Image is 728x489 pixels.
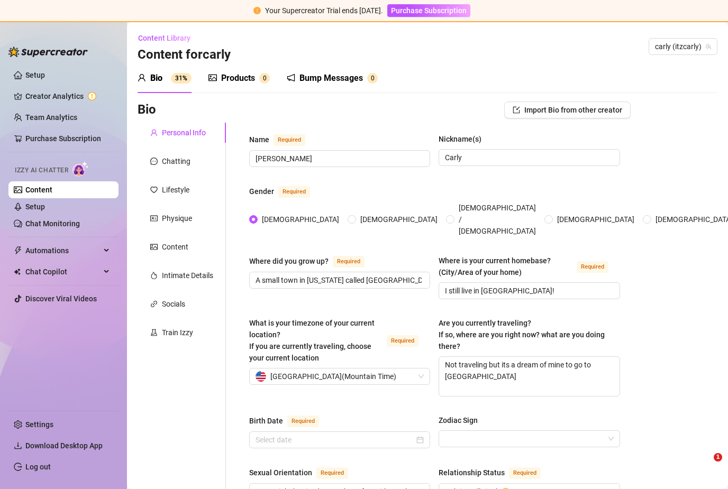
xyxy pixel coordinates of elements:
span: [DEMOGRAPHIC_DATA] [258,214,343,225]
span: [GEOGRAPHIC_DATA] ( Mountain Time ) [270,368,396,384]
span: user [150,129,158,136]
div: Bio [150,72,162,85]
span: [DEMOGRAPHIC_DATA] [553,214,639,225]
input: Birth Date [256,434,414,446]
a: Settings [25,420,53,429]
span: What is your timezone of your current location? If you are currently traveling, choose your curre... [249,319,375,362]
span: Are you currently traveling? If so, where are you right now? what are you doing there? [439,319,605,350]
button: Content Library [138,30,199,47]
div: Where did you grow up? [249,255,329,267]
span: Required [287,416,319,427]
span: thunderbolt [14,246,22,255]
a: Purchase Subscription [25,134,101,143]
div: Intimate Details [162,270,213,281]
a: Team Analytics [25,113,77,122]
div: Zodiac Sign [439,414,478,426]
div: Chatting [162,155,190,167]
div: Sexual Orientation [249,467,312,478]
label: Name [249,133,317,146]
span: Required [333,256,365,267]
span: carly (itzcarly) [655,39,711,54]
span: Izzy AI Chatter [15,165,68,176]
span: Required [509,467,541,479]
span: Required [387,335,418,347]
a: Discover Viral Videos [25,294,97,303]
span: Required [278,186,310,198]
label: Where did you grow up? [249,255,376,267]
input: Name [256,153,422,164]
input: Where did you grow up? [256,274,422,286]
textarea: Not traveling but its a dream of mine to go to [GEOGRAPHIC_DATA] [439,357,619,396]
span: Required [274,134,305,146]
a: Purchase Subscription [387,6,470,15]
div: Train Izzy [162,327,193,338]
label: Birth Date [249,414,331,427]
div: Content [162,241,188,253]
a: Setup [25,202,45,211]
button: Purchase Subscription [387,4,470,17]
span: Chat Copilot [25,263,101,280]
div: Name [249,134,269,145]
span: Automations [25,242,101,259]
div: Gender [249,186,274,197]
span: 1 [714,453,722,462]
span: user [138,73,146,82]
img: us [256,371,266,382]
h3: Bio [138,102,156,118]
a: Content [25,186,52,194]
label: Gender [249,185,322,198]
span: link [150,300,158,308]
div: Birth Date [249,415,283,427]
input: Where is your current homebase? (City/Area of your home) [445,285,611,297]
img: AI Chatter [72,161,89,177]
div: Bump Messages [299,72,363,85]
label: Relationship Status [439,466,552,479]
span: heart [150,186,158,193]
div: Where is your current homebase? (City/Area of your home) [439,255,572,278]
span: Required [316,467,348,479]
span: picture [208,73,217,82]
span: Download Desktop App [25,441,103,450]
sup: 0 [259,73,270,84]
iframe: Intercom live chat [692,453,717,478]
a: Chat Monitoring [25,219,80,228]
div: Products [221,72,255,85]
div: Personal Info [162,127,206,139]
span: experiment [150,329,158,336]
button: Import Bio from other creator [504,102,631,118]
div: Nickname(s) [439,133,481,145]
label: Sexual Orientation [249,466,360,479]
span: fire [150,272,158,279]
div: Physique [162,213,192,224]
span: import [513,106,520,114]
span: [DEMOGRAPHIC_DATA] / [DEMOGRAPHIC_DATA] [454,202,540,237]
div: Socials [162,298,185,310]
sup: 0 [367,73,378,84]
label: Nickname(s) [439,133,489,145]
span: Import Bio from other creator [524,106,622,114]
span: [DEMOGRAPHIC_DATA] [356,214,442,225]
span: message [150,158,158,165]
sup: 31% [171,73,192,84]
div: Relationship Status [439,467,505,478]
span: Purchase Subscription [391,6,467,15]
span: exclamation-circle [253,7,261,14]
input: Nickname(s) [445,152,611,163]
span: Content Library [138,34,190,42]
h3: Content for carly [138,47,231,63]
label: Where is your current homebase? (City/Area of your home) [439,255,620,278]
span: idcard [150,215,158,222]
a: Creator Analytics exclamation-circle [25,88,110,105]
span: download [14,441,22,450]
label: Zodiac Sign [439,414,485,426]
a: Log out [25,463,51,471]
span: notification [287,73,295,82]
span: picture [150,243,158,251]
span: Required [577,261,608,273]
span: team [705,43,712,50]
span: Your Supercreator Trial ends [DATE]. [265,6,383,15]
img: logo-BBDzfeDw.svg [8,47,88,57]
img: Chat Copilot [14,268,21,275]
div: Lifestyle [162,184,189,196]
a: Setup [25,71,45,79]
